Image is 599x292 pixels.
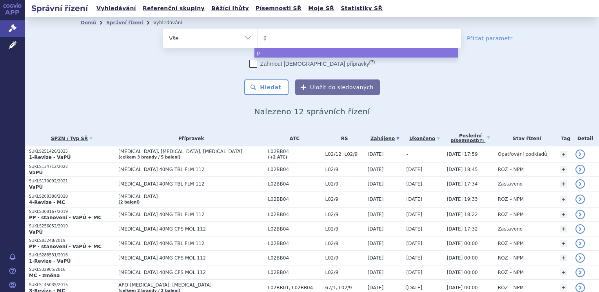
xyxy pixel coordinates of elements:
[268,149,321,154] span: L02BB04
[140,3,207,14] a: Referenční skupiny
[498,151,547,157] span: Opatřování podkladů
[407,270,423,275] span: [DATE]
[447,181,478,187] span: [DATE] 17:34
[560,225,567,233] a: +
[575,179,585,189] a: detail
[268,226,321,232] span: L02BB04
[447,226,478,232] span: [DATE] 17:32
[498,181,523,187] span: Zastaveno
[407,226,423,232] span: [DATE]
[268,241,321,246] span: L02BB04
[29,273,60,278] strong: MC - změna
[29,170,43,175] strong: VaPÚ
[498,241,524,246] span: ROZ – NPM
[29,194,114,199] p: SUKLS208380/2020
[321,130,364,146] th: RS
[268,285,321,290] span: L02BB01, L02BB04
[29,267,114,272] p: SUKLS32905/2016
[118,270,264,275] span: [MEDICAL_DATA] 40MG CPS MOL 112
[407,133,443,144] a: Ukončeno
[325,151,364,157] span: L02/12, L02/9
[478,139,484,143] abbr: (?)
[560,211,567,218] a: +
[106,20,143,25] a: Správní řízení
[575,210,585,219] a: detail
[268,212,321,217] span: L02BB04
[244,79,289,95] button: Hledat
[560,196,567,203] a: +
[368,196,384,202] span: [DATE]
[268,196,321,202] span: L02BB04
[498,255,524,261] span: ROZ – NPM
[494,130,556,146] th: Stav řízení
[368,270,384,275] span: [DATE]
[254,48,458,58] li: p
[572,130,599,146] th: Detail
[498,270,524,275] span: ROZ – NPM
[253,3,304,14] a: Písemnosti SŘ
[29,184,43,190] strong: VaPÚ
[368,212,384,217] span: [DATE]
[29,224,114,229] p: SUKLS256052/2019
[575,239,585,248] a: detail
[295,79,380,95] button: Uložit do sledovaných
[498,196,524,202] span: ROZ – NPM
[118,155,180,159] a: (celkem 3 brandy / 5 balení)
[118,167,264,172] span: [MEDICAL_DATA] 40MG TBL FLM 112
[407,241,423,246] span: [DATE]
[556,130,572,146] th: Tag
[94,3,138,14] a: Vyhledávání
[368,167,384,172] span: [DATE]
[29,133,114,144] a: SPZN / Typ SŘ
[118,241,264,246] span: [MEDICAL_DATA] 40MG TBL FLM 112
[118,212,264,217] span: [MEDICAL_DATA] 40MG TBL FLM 112
[118,255,264,261] span: [MEDICAL_DATA] 40MG CPS MOL 112
[325,167,364,172] span: L02/9
[118,282,264,288] span: APO-[MEDICAL_DATA], [MEDICAL_DATA]
[407,212,423,217] span: [DATE]
[118,181,264,187] span: [MEDICAL_DATA] 40MG TBL FLM 112
[29,244,102,249] strong: PP - stanovení - VaPÚ + MC
[447,270,478,275] span: [DATE] 00:00
[254,107,370,116] span: Nalezeno 12 správních řízení
[325,241,364,246] span: L02/9
[118,194,264,199] span: [MEDICAL_DATA]
[575,195,585,204] a: detail
[114,130,264,146] th: Přípravek
[560,240,567,247] a: +
[29,149,114,154] p: SUKLS251426/2025
[560,180,567,187] a: +
[407,196,423,202] span: [DATE]
[338,3,385,14] a: Statistiky SŘ
[447,285,478,290] span: [DATE] 00:00
[325,270,364,275] span: L02/9
[407,167,423,172] span: [DATE]
[325,226,364,232] span: L02/9
[29,155,71,160] strong: 1-Revize - VaPÚ
[575,150,585,159] a: detail
[325,181,364,187] span: L02/9
[447,212,478,217] span: [DATE] 18:22
[325,196,364,202] span: L02/9
[407,151,408,157] span: -
[264,130,321,146] th: ATC
[29,282,114,288] p: SUKLS145035/2015
[575,224,585,234] a: detail
[29,178,114,184] p: SUKLS170092/2021
[368,151,384,157] span: [DATE]
[407,285,423,290] span: [DATE]
[560,166,567,173] a: +
[575,165,585,174] a: detail
[268,167,321,172] span: L02BB04
[447,167,478,172] span: [DATE] 18:45
[118,226,264,232] span: [MEDICAL_DATA] 40MG CPS MOL 112
[368,133,403,144] a: Zahájeno
[268,255,321,261] span: L02BB04
[407,181,423,187] span: [DATE]
[249,60,375,68] label: Zahrnout [DEMOGRAPHIC_DATA] přípravky
[575,268,585,277] a: detail
[29,238,114,243] p: SUKLS83248/2019
[368,285,384,290] span: [DATE]
[368,255,384,261] span: [DATE]
[29,258,71,264] strong: 1-Revize - VaPÚ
